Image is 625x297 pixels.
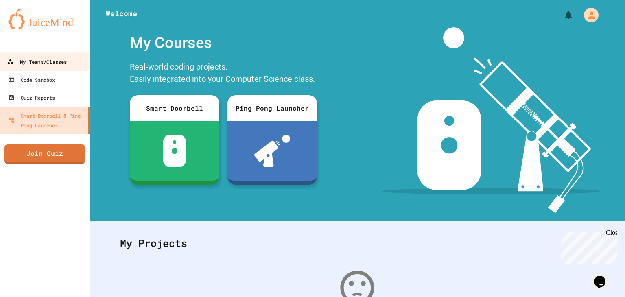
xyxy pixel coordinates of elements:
div: My Projects [112,227,603,259]
a: Join Quiz [4,144,85,164]
div: Smart Doorbell [130,95,219,121]
div: Code Sandbox [8,75,55,85]
div: My Notifications [549,8,575,22]
img: sdb-white.svg [163,135,186,167]
img: logo-orange.svg [8,8,81,29]
div: Real-world coding projects. Easily integrated into your Computer Science class. [126,59,321,89]
div: Smart Doorbell & Ping Pong Launcher [8,111,85,130]
div: Ping Pong Launcher [227,95,317,121]
iframe: chat widget [591,264,617,289]
div: Quiz Reports [8,93,55,103]
div: Chat with us now!Close [3,3,56,52]
div: My Teams/Classes [7,57,67,67]
div: My Courses [126,27,321,59]
img: ppl-with-ball.png [254,135,291,167]
iframe: chat widget [557,229,617,264]
img: banner-image-my-projects.png [382,27,600,213]
div: My Account [575,6,601,24]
